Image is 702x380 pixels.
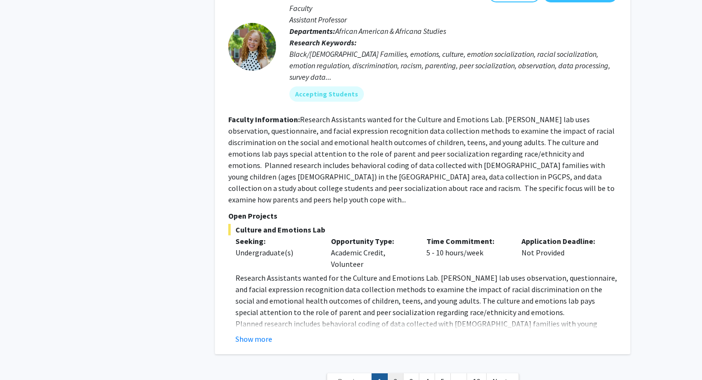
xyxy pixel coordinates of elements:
[228,115,615,204] fg-read-more: Research Assistants wanted for the Culture and Emotions Lab. [PERSON_NAME] lab uses observation, ...
[426,235,508,247] p: Time Commitment:
[419,235,515,270] div: 5 - 10 hours/week
[228,115,300,124] b: Faculty Information:
[521,235,603,247] p: Application Deadline:
[289,48,617,83] div: Black/[DEMOGRAPHIC_DATA] Families, emotions, culture, emotion socialization, racial socialization...
[235,318,617,375] p: Planned research includes behavioral coding of data collected with [DEMOGRAPHIC_DATA] families wi...
[235,272,617,318] p: Research Assistants wanted for the Culture and Emotions Lab. [PERSON_NAME] lab uses observation, ...
[235,235,317,247] p: Seeking:
[289,26,335,36] b: Departments:
[235,333,272,345] button: Show more
[335,26,446,36] span: African American & Africana Studies
[289,14,617,25] p: Assistant Professor
[331,235,412,247] p: Opportunity Type:
[289,2,617,14] p: Faculty
[235,247,317,258] div: Undergraduate(s)
[324,235,419,270] div: Academic Credit, Volunteer
[228,210,617,222] p: Open Projects
[289,38,357,47] b: Research Keywords:
[228,224,617,235] span: Culture and Emotions Lab
[7,337,41,373] iframe: Chat
[514,235,610,270] div: Not Provided
[289,86,364,102] mat-chip: Accepting Students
